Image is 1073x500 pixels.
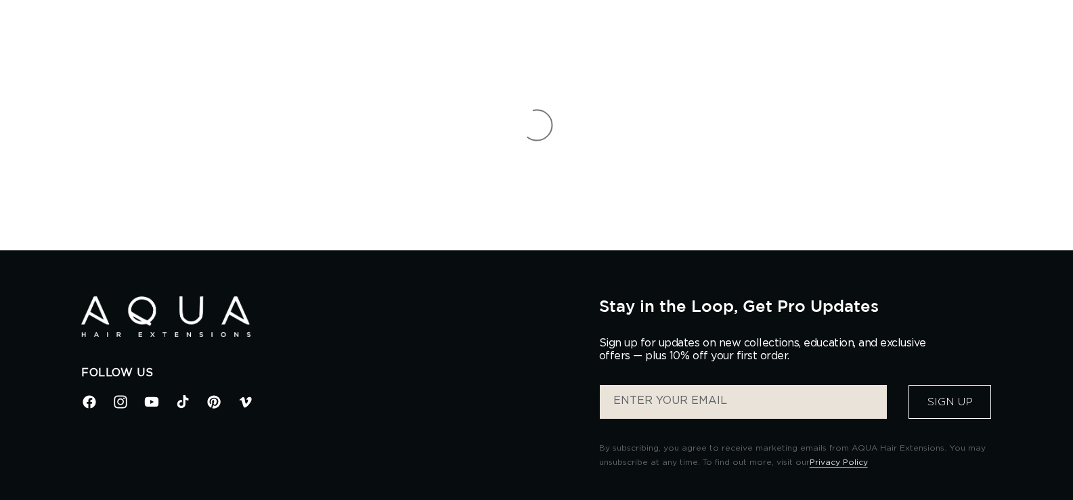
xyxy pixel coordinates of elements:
button: Sign Up [908,385,991,419]
h2: Stay in the Loop, Get Pro Updates [599,296,992,315]
h2: Follow Us [81,366,579,380]
p: By subscribing, you agree to receive marketing emails from AQUA Hair Extensions. You may unsubscr... [599,441,992,470]
a: Privacy Policy [810,458,868,466]
img: Aqua Hair Extensions [81,296,250,338]
p: Sign up for updates on new collections, education, and exclusive offers — plus 10% off your first... [599,337,938,363]
input: ENTER YOUR EMAIL [600,385,887,419]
